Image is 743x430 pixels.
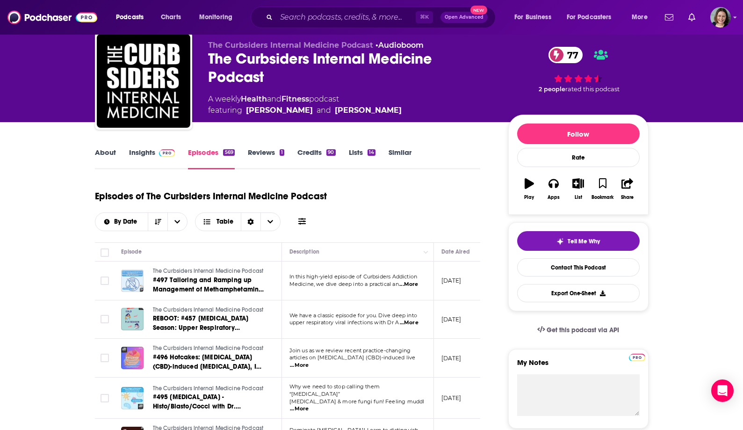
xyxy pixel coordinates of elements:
[248,148,284,169] a: Reviews1
[517,124,640,144] button: Follow
[153,314,265,333] a: REBOOT: #457 [MEDICAL_DATA] Season: Upper Respiratory Infections
[420,247,432,258] button: Column Actions
[566,172,590,206] button: List
[326,149,335,156] div: 90
[615,172,639,206] button: Share
[685,9,699,25] a: Show notifications dropdown
[558,47,583,63] span: 77
[153,306,264,313] span: The Curbsiders Internal Medicine Podcast
[524,195,534,200] div: Play
[517,148,640,167] div: Rate
[416,11,433,23] span: ⌘ K
[159,149,175,157] img: Podchaser Pro
[97,34,190,128] img: The Curbsiders Internal Medicine Podcast
[101,354,109,362] span: Toggle select row
[109,10,156,25] button: open menu
[711,379,734,402] div: Open Intercom Messenger
[153,344,265,353] a: The Curbsiders Internal Medicine Podcast
[208,94,402,116] div: A weekly podcast
[508,41,649,99] div: 77 2 peoplerated this podcast
[400,319,418,327] span: ...More
[335,105,402,116] a: Paul Williams
[568,238,600,245] span: Tell Me Why
[621,195,634,200] div: Share
[517,284,640,302] button: Export One-Sheet
[95,190,327,202] h1: Episodes of The Curbsiders Internal Medicine Podcast
[208,41,373,50] span: The Curbsiders Internal Medicine Podcast
[153,268,264,274] span: The Curbsiders Internal Medicine Podcast
[195,212,281,231] button: Choose View
[661,9,677,25] a: Show notifications dropdown
[629,354,645,361] img: Podchaser Pro
[441,277,462,284] p: [DATE]
[267,95,281,103] span: and
[276,10,416,25] input: Search podcasts, credits, & more...
[260,7,505,28] div: Search podcasts, credits, & more...
[575,195,582,200] div: List
[317,105,331,116] span: and
[289,273,418,280] span: In this high-yield episode of Curbsiders Addiction
[280,149,284,156] div: 1
[289,354,416,361] span: articles on [MEDICAL_DATA] (CBD)-induced live
[517,172,541,206] button: Play
[153,345,264,351] span: The Curbsiders Internal Medicine Podcast
[95,219,148,225] button: open menu
[153,276,265,294] a: #497 Tailoring and Ramping up Management of Methamphetamine Use Disorder for the Current Era with...
[289,347,411,354] span: Join us as we review recent practice-changing
[289,281,399,287] span: Medicine, we dive deep into a practical an
[289,246,319,257] div: Description
[114,219,140,225] span: By Date
[710,7,731,28] button: Show profile menu
[289,398,425,405] span: [MEDICAL_DATA] & more fungi fun! Feeling muddl
[153,393,241,420] span: #495 [MEDICAL_DATA] -Histo/Blasto/Cocci with Dr. [PERSON_NAME]
[440,12,488,23] button: Open AdvancedNew
[199,11,232,24] span: Monitoring
[281,95,309,103] a: Fitness
[290,405,309,413] span: ...More
[216,219,233,225] span: Table
[161,11,181,24] span: Charts
[592,195,613,200] div: Bookmark
[148,213,167,231] button: Sort Direction
[153,276,264,312] span: #497 Tailoring and Ramping up Management of Methamphetamine Use Disorder for the Current Era with...
[95,212,188,231] h2: Choose List sort
[290,362,309,369] span: ...More
[517,258,640,277] a: Contact This Podcast
[208,105,402,116] span: featuring
[710,7,731,28] span: Logged in as micglogovac
[591,172,615,206] button: Bookmark
[289,312,417,319] span: We have a classic episode for you. Dive deep into
[445,15,483,20] span: Open Advanced
[153,385,265,393] a: The Curbsiders Internal Medicine Podcast
[548,195,560,200] div: Apps
[541,172,566,206] button: Apps
[530,319,627,342] a: Get this podcast via API
[625,10,659,25] button: open menu
[153,314,249,341] span: REBOOT: #457 [MEDICAL_DATA] Season: Upper Respiratory Infections
[556,238,564,245] img: tell me why sparkle
[153,353,265,372] a: #496 Hotcakes: [MEDICAL_DATA] (CBD)-induced [MEDICAL_DATA], IV iron for HFrEF, bedtime BP meds, [...
[153,385,264,392] span: The Curbsiders Internal Medicine Podcast
[632,11,648,24] span: More
[399,281,418,288] span: ...More
[470,6,487,15] span: New
[517,231,640,251] button: tell me why sparkleTell Me Why
[241,95,267,103] a: Health
[375,41,424,50] span: •
[349,148,375,169] a: Lists14
[193,10,245,25] button: open menu
[116,11,144,24] span: Podcasts
[517,358,640,374] label: My Notes
[508,10,563,25] button: open menu
[7,8,97,26] img: Podchaser - Follow, Share and Rate Podcasts
[188,148,234,169] a: Episodes569
[155,10,187,25] a: Charts
[547,326,619,334] span: Get this podcast via API
[441,354,462,362] p: [DATE]
[101,394,109,402] span: Toggle select row
[95,148,116,169] a: About
[561,10,625,25] button: open menu
[223,149,234,156] div: 569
